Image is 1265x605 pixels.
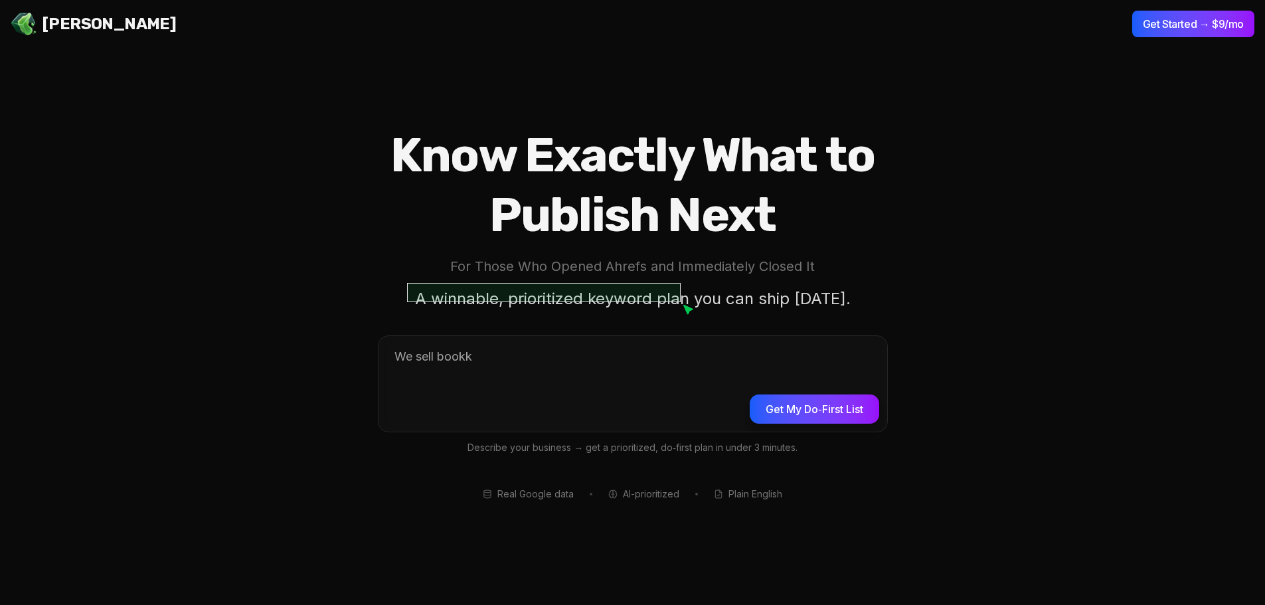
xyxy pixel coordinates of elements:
img: Jello SEO Logo [11,11,37,37]
p: Describe your business → get a prioritized, do‑first plan in under 3 minutes. [378,440,888,456]
p: A winnable, prioritized keyword plan you can ship [DATE]. [407,283,859,314]
span: AI-prioritized [623,487,679,501]
span: Real Google data [497,487,574,501]
button: Get Started → $9/mo [1132,11,1254,37]
span: Plain English [728,487,782,501]
h1: Know Exactly What to Publish Next [335,126,930,245]
p: For Those Who Opened Ahrefs and Immediately Closed It [335,256,930,278]
span: [PERSON_NAME] [42,13,176,35]
button: Get My Do‑First List [750,394,879,424]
